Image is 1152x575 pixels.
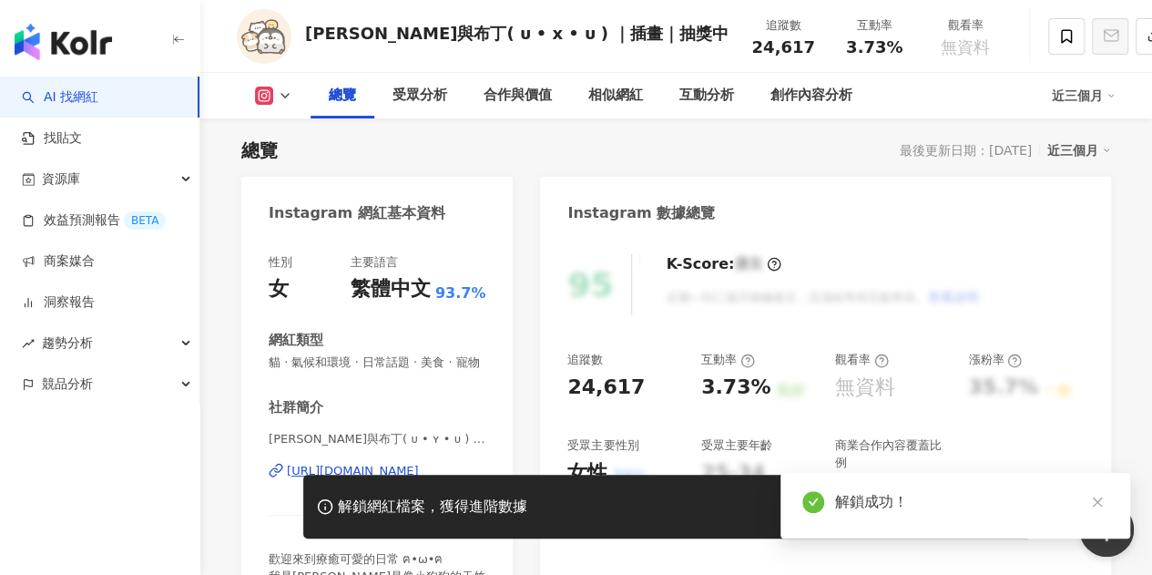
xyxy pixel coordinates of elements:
a: searchAI 找網紅 [22,88,98,107]
div: 追蹤數 [567,352,603,368]
div: 總覽 [241,138,278,163]
div: 解鎖網紅檔案，獲得進階數據 [338,498,527,517]
span: 93.7% [435,283,486,303]
div: 商業合作內容覆蓋比例 [835,437,951,470]
a: 效益預測報告BETA [22,211,166,230]
div: 近三個月 [1052,81,1116,110]
div: [PERSON_NAME]與布丁( ᴜ • x • ᴜ ) ｜插畫｜抽獎中 [305,22,729,45]
div: 追蹤數 [749,16,818,35]
div: 24,617 [567,374,645,402]
div: 性別 [269,254,292,271]
span: 3.73% [846,38,902,56]
div: 繁體中文 [351,275,431,303]
div: 受眾主要性別 [567,437,638,454]
span: 趨勢分析 [42,323,93,364]
span: check-circle [802,491,824,513]
div: K-Score : [666,254,781,274]
div: 漲粉率 [968,352,1022,368]
div: 主要語言 [351,254,398,271]
span: rise [22,337,35,350]
div: 女 [269,275,289,303]
div: 創作內容分析 [770,85,852,107]
div: 互動分析 [679,85,734,107]
div: 互動率 [701,352,755,368]
img: KOL Avatar [237,9,291,64]
span: close [1091,496,1104,508]
a: [URL][DOMAIN_NAME] [269,463,485,479]
a: 洞察報告 [22,293,95,312]
div: 無資料 [835,374,895,402]
div: 3.73% [701,374,770,402]
div: 解鎖成功！ [835,491,1108,513]
span: 24,617 [751,37,814,56]
div: 近三個月 [1047,139,1111,162]
div: 相似網紅 [588,85,643,107]
div: 觀看率 [931,16,1000,35]
div: 互動率 [840,16,909,35]
div: 受眾主要年齡 [701,437,772,454]
div: 合作與價值 [484,85,552,107]
img: logo [15,24,112,60]
span: 無資料 [941,38,990,56]
a: 找貼文 [22,129,82,148]
div: 女性 [567,459,607,488]
div: 觀看率 [835,352,889,368]
div: 受眾分析 [392,85,447,107]
div: 總覽 [329,85,356,107]
span: 競品分析 [42,364,93,405]
span: [PERSON_NAME]與布丁( ᴜ • ʏ • ᴜ ) ｜插畫｜ | loui._.arts [269,431,485,447]
div: [URL][DOMAIN_NAME] [287,463,419,479]
div: Instagram 數據總覽 [567,203,715,223]
div: 網紅類型 [269,331,323,350]
span: 資源庫 [42,159,80,200]
div: 最後更新日期：[DATE] [900,143,1032,158]
div: Instagram 網紅基本資料 [269,203,445,223]
a: 商案媒合 [22,252,95,271]
span: 貓 · 氣候和環境 · 日常話題 · 美食 · 寵物 [269,354,485,371]
div: 社群簡介 [269,398,323,417]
